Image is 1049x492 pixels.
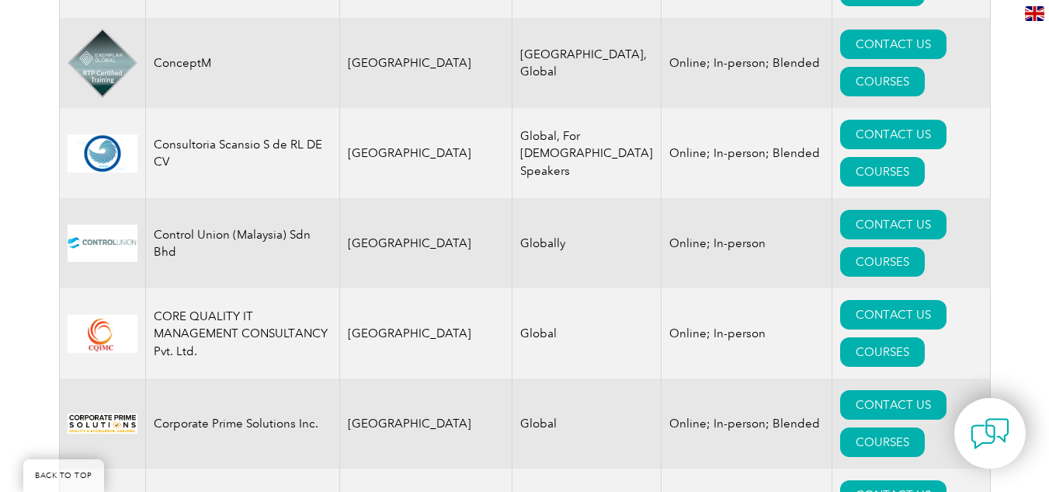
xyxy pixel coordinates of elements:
td: [GEOGRAPHIC_DATA] [339,288,512,379]
img: contact-chat.png [971,414,1009,453]
a: CONTACT US [840,120,947,149]
td: [GEOGRAPHIC_DATA] [339,198,512,288]
td: [GEOGRAPHIC_DATA] [339,18,512,108]
a: COURSES [840,337,925,367]
a: COURSES [840,67,925,96]
img: 6dc0da95-72c5-ec11-a7b6-002248d3b1f1-logo.png [68,134,137,173]
a: COURSES [840,427,925,457]
a: CONTACT US [840,30,947,59]
a: CONTACT US [840,210,947,239]
td: Online; In-person; Blended [662,18,832,108]
img: 12b7c7c5-1696-ea11-a812-000d3ae11abd-logo.jpg [68,413,137,434]
td: [GEOGRAPHIC_DATA] [339,108,512,198]
td: [GEOGRAPHIC_DATA] [339,379,512,469]
img: 4db1980e-d9a0-ee11-be37-00224893a058-logo.png [68,28,137,98]
td: Globally [512,198,662,288]
img: 534ecdca-dfff-ed11-8f6c-00224814fd52-logo.jpg [68,225,137,262]
td: Global, For [DEMOGRAPHIC_DATA] Speakers [512,108,662,198]
a: CONTACT US [840,300,947,330]
td: Online; In-person; Blended [662,379,832,469]
td: Global [512,379,662,469]
td: Consultoria Scansio S de RL DE CV [145,108,339,198]
td: ConceptM [145,18,339,108]
a: COURSES [840,247,925,277]
td: Corporate Prime Solutions Inc. [145,379,339,469]
img: d55caf2d-1539-eb11-a813-000d3a79722d-logo.jpg [68,315,137,353]
a: CONTACT US [840,390,947,420]
a: BACK TO TOP [23,459,104,492]
a: COURSES [840,157,925,187]
img: en [1025,6,1044,21]
td: Online; In-person [662,198,832,288]
td: CORE QUALITY IT MANAGEMENT CONSULTANCY Pvt. Ltd. [145,288,339,379]
td: Global [512,288,662,379]
td: [GEOGRAPHIC_DATA], Global [512,18,662,108]
td: Online; In-person; Blended [662,108,832,198]
td: Control Union (Malaysia) Sdn Bhd [145,198,339,288]
td: Online; In-person [662,288,832,379]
